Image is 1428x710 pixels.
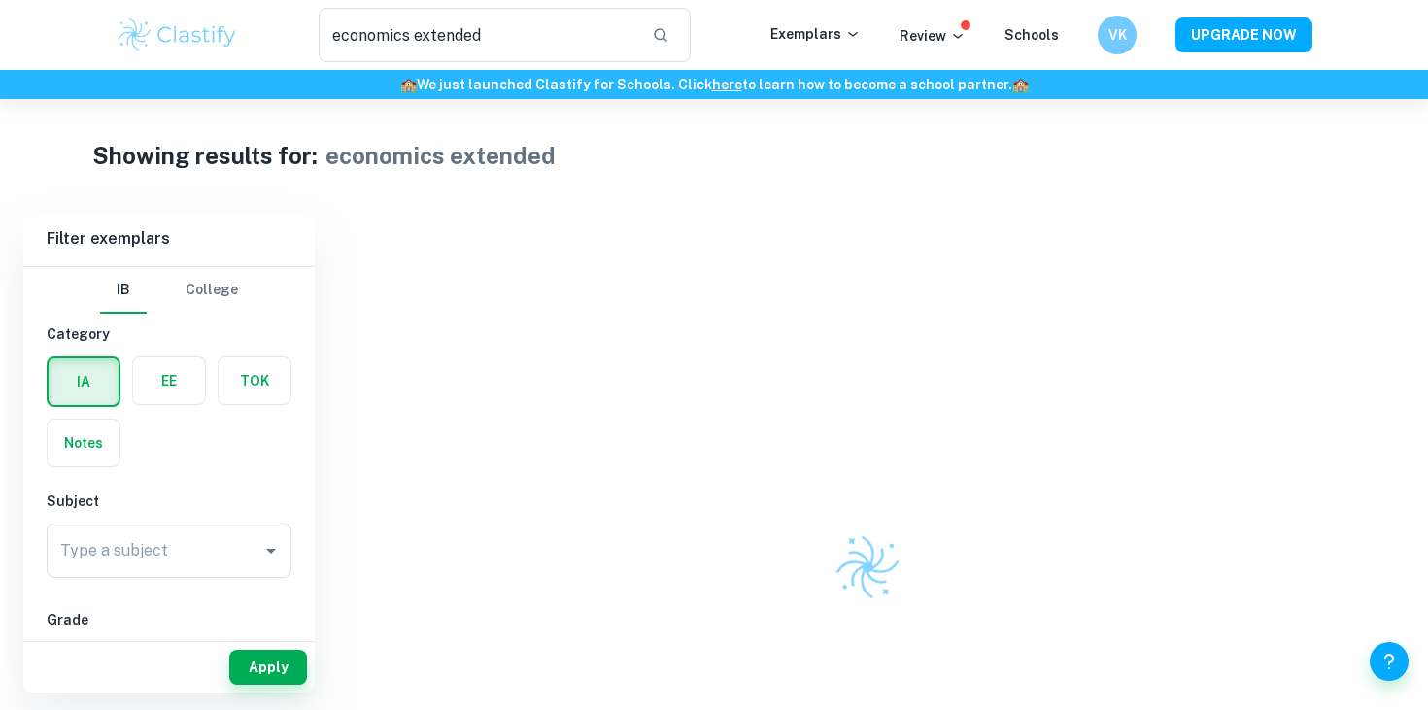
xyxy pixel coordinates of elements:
div: Filter type choice [100,267,238,314]
button: VK [1098,16,1137,54]
h1: economics extended [325,138,556,173]
button: Apply [229,650,307,685]
h6: Filter exemplars [23,212,315,266]
button: College [186,267,238,314]
span: 🏫 [400,77,417,92]
p: Exemplars [770,23,861,45]
button: Help and Feedback [1370,642,1409,681]
button: Notes [48,420,119,466]
button: IA [49,358,119,405]
a: here [712,77,742,92]
input: Search for any exemplars... [319,8,636,62]
h6: We just launched Clastify for Schools. Click to learn how to become a school partner. [4,74,1424,95]
h6: Grade [47,609,291,630]
h6: VK [1106,24,1129,46]
button: IB [100,267,147,314]
h6: Subject [47,490,291,512]
img: Clastify logo [830,529,905,605]
img: Clastify logo [116,16,239,54]
span: 🏫 [1012,77,1029,92]
button: EE [133,357,205,404]
button: Open [257,537,285,564]
h6: Category [47,323,291,345]
a: Schools [1004,27,1059,43]
p: Review [900,25,966,47]
button: TOK [219,357,290,404]
button: UPGRADE NOW [1175,17,1312,52]
h1: Showing results for: [92,138,318,173]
